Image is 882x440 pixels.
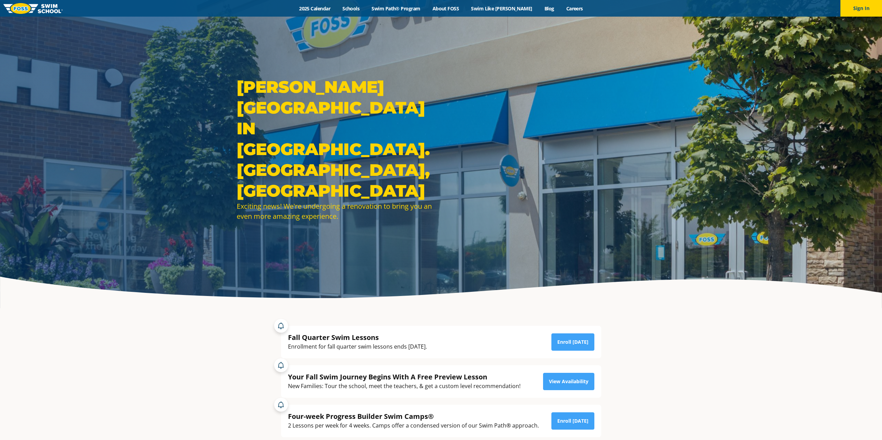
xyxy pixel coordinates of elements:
a: Swim Path® Program [366,5,426,12]
img: FOSS Swim School Logo [3,3,63,14]
a: Swim Like [PERSON_NAME] [465,5,539,12]
a: Enroll [DATE] [551,412,594,430]
a: 2025 Calendar [293,5,337,12]
a: Careers [560,5,589,12]
a: Schools [337,5,366,12]
div: Exciting news! We're undergoing a renovation to bring you an even more amazing experience. [237,201,438,221]
div: Four-week Progress Builder Swim Camps® [288,412,539,421]
div: 2 Lessons per week for 4 weeks. Camps offer a condensed version of our Swim Path® approach. [288,421,539,430]
a: About FOSS [426,5,465,12]
div: Your Fall Swim Journey Begins With A Free Preview Lesson [288,372,521,381]
a: Enroll [DATE] [551,333,594,351]
div: Enrollment for fall quarter swim lessons ends [DATE]. [288,342,427,351]
div: New Families: Tour the school, meet the teachers, & get a custom level recommendation! [288,381,521,391]
h1: [PERSON_NAME][GEOGRAPHIC_DATA] IN [GEOGRAPHIC_DATA]. [GEOGRAPHIC_DATA], [GEOGRAPHIC_DATA] [237,77,438,201]
a: Blog [538,5,560,12]
a: View Availability [543,373,594,390]
div: Fall Quarter Swim Lessons [288,333,427,342]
